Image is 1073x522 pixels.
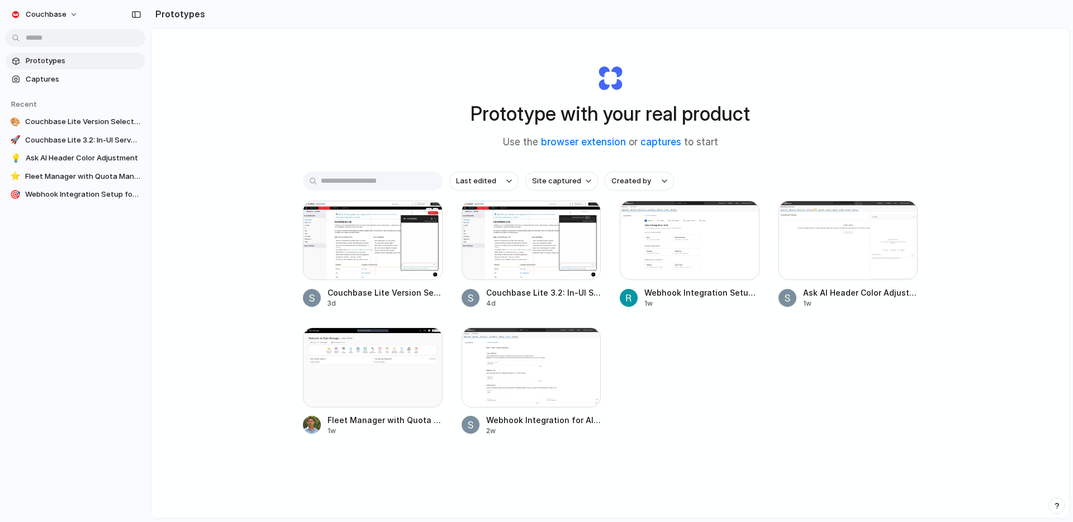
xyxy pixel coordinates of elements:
[25,171,141,182] span: Fleet Manager with Quota Manager Feature
[26,9,67,20] span: Couchbase
[10,189,21,200] div: 🎯
[26,74,141,85] span: Captures
[327,414,443,426] span: Fleet Manager with Quota Manager Feature
[525,172,598,191] button: Site captured
[486,298,601,309] div: 4d
[503,135,718,150] span: Use the or to start
[532,175,581,187] span: Site captured
[6,132,145,149] a: 🚀Couchbase Lite 3.2: In-UI Server Version Selection
[25,189,141,200] span: Webhook Integration Setup for Alerts
[486,287,601,298] span: Couchbase Lite 3.2: In-UI Server Version Selection
[327,298,443,309] div: 3d
[6,113,145,130] a: 🎨Couchbase Lite Version Selector UI
[6,6,84,23] button: Couchbase
[541,136,626,148] a: browser extension
[6,71,145,88] a: Captures
[26,55,141,67] span: Prototypes
[803,287,918,298] span: Ask AI Header Color Adjustment
[640,136,681,148] a: captures
[10,153,21,164] div: 💡
[6,150,145,167] a: 💡Ask AI Header Color Adjustment
[303,201,443,309] a: Couchbase Lite Version Selector UICouchbase Lite Version Selector UI3d
[6,168,145,185] a: ⭐Fleet Manager with Quota Manager Feature
[471,99,750,129] h1: Prototype with your real product
[151,7,205,21] h2: Prototypes
[644,287,759,298] span: Webhook Integration Setup for Alerts
[486,414,601,426] span: Webhook Integration for Alerts
[327,287,443,298] span: Couchbase Lite Version Selector UI
[10,116,21,127] div: 🎨
[462,328,601,435] a: Webhook Integration for AlertsWebhook Integration for Alerts2w
[6,186,145,203] a: 🎯Webhook Integration Setup for Alerts
[803,298,918,309] div: 1w
[10,135,21,146] div: 🚀
[486,426,601,436] div: 2w
[778,201,918,309] a: Ask AI Header Color AdjustmentAsk AI Header Color Adjustment1w
[6,53,145,69] a: Prototypes
[26,153,141,164] span: Ask AI Header Color Adjustment
[11,99,37,108] span: Recent
[462,201,601,309] a: Couchbase Lite 3.2: In-UI Server Version SelectionCouchbase Lite 3.2: In-UI Server Version Select...
[327,426,443,436] div: 1w
[644,298,759,309] div: 1w
[25,116,141,127] span: Couchbase Lite Version Selector UI
[449,172,519,191] button: Last edited
[10,171,21,182] div: ⭐
[456,175,496,187] span: Last edited
[25,135,141,146] span: Couchbase Lite 3.2: In-UI Server Version Selection
[611,175,651,187] span: Created by
[303,328,443,435] a: Fleet Manager with Quota Manager FeatureFleet Manager with Quota Manager Feature1w
[620,201,759,309] a: Webhook Integration Setup for AlertsWebhook Integration Setup for Alerts1w
[605,172,674,191] button: Created by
